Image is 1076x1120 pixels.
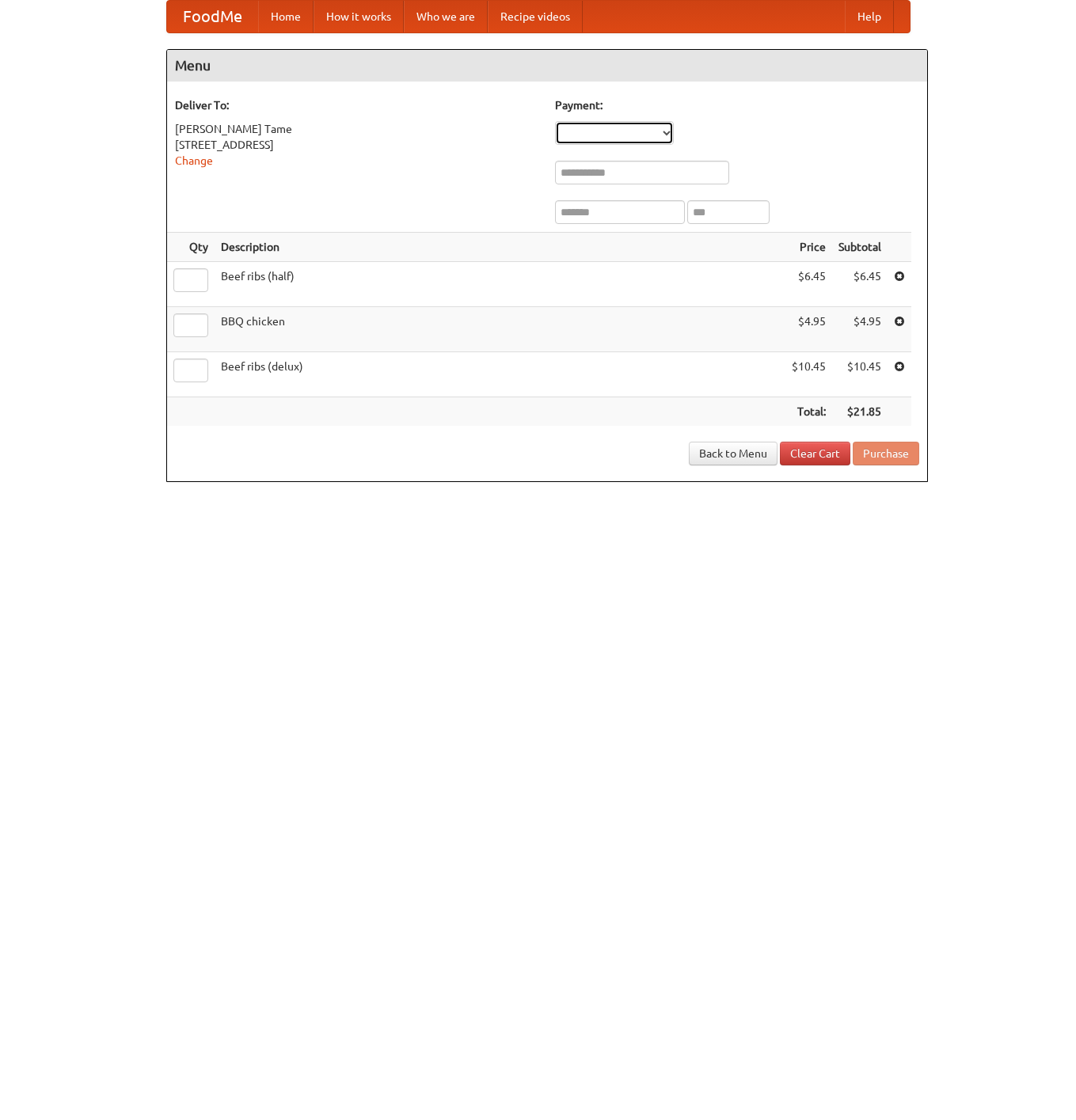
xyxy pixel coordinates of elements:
div: [PERSON_NAME] Tame [175,121,539,137]
th: Qty [167,233,215,262]
a: Back to Menu [689,442,778,465]
button: Purchase [853,442,919,465]
a: Who we are [404,1,488,32]
h5: Deliver To: [175,97,539,113]
h4: Menu [167,50,927,82]
td: $6.45 [832,262,888,307]
td: $4.95 [832,307,888,352]
th: Total: [785,397,832,427]
td: $10.45 [785,352,832,397]
th: Subtotal [832,233,888,262]
th: $21.85 [832,397,888,427]
a: Help [845,1,894,32]
div: [STREET_ADDRESS] [175,137,539,153]
td: $6.45 [785,262,832,307]
a: Home [258,1,314,32]
td: $10.45 [832,352,888,397]
a: Change [175,154,213,167]
a: Recipe videos [488,1,583,32]
td: Beef ribs (delux) [215,352,785,397]
td: Beef ribs (half) [215,262,785,307]
th: Price [785,233,832,262]
td: BBQ chicken [215,307,785,352]
th: Description [215,233,785,262]
h5: Payment: [555,97,919,113]
a: Clear Cart [780,442,850,465]
td: $4.95 [785,307,832,352]
a: How it works [314,1,404,32]
a: FoodMe [167,1,258,32]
